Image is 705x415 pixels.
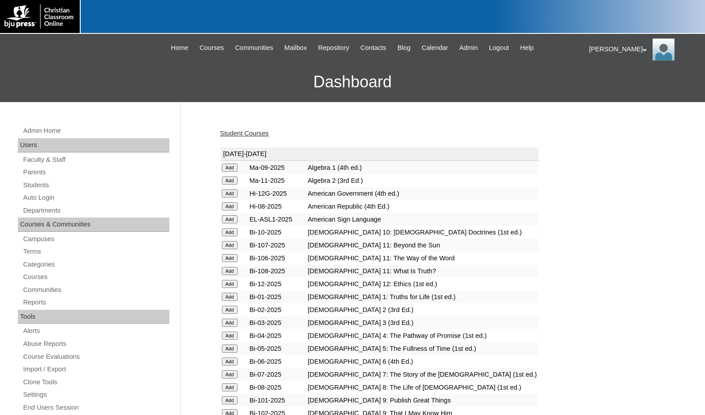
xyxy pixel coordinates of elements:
[22,297,169,308] a: Reports
[307,291,538,303] td: [DEMOGRAPHIC_DATA] 1: Truths for Life (1st ed.)
[230,43,278,53] a: Communities
[222,164,238,172] input: Add
[22,364,169,375] a: Import / Export
[4,62,701,102] h3: Dashboard
[307,394,538,407] td: [DEMOGRAPHIC_DATA] 9: Publish Great Things
[22,154,169,165] a: Faculty & Staff
[22,338,169,349] a: Abuse Reports
[220,130,269,137] a: Student Courses
[248,304,306,316] td: Bi-02-2025
[307,161,538,174] td: Algebra 1 (4th ed.)
[356,43,391,53] a: Contacts
[18,218,169,232] div: Courses & Communities
[652,38,675,61] img: Melanie Sevilla
[18,138,169,152] div: Users
[22,125,169,136] a: Admin Home
[248,252,306,264] td: Bi-106-2025
[280,43,312,53] a: Mailbox
[222,332,238,340] input: Add
[307,265,538,277] td: [DEMOGRAPHIC_DATA] 11: What Is Truth?
[248,381,306,394] td: Bi-08-2025
[248,200,306,213] td: Hi-08-2025
[307,252,538,264] td: [DEMOGRAPHIC_DATA] 11: The Way of the Word
[307,316,538,329] td: [DEMOGRAPHIC_DATA] 3 (3rd Ed.)
[248,213,306,226] td: EL-ASL1-2025
[248,355,306,368] td: Bi-06-2025
[222,383,238,391] input: Add
[171,43,189,53] span: Home
[22,205,169,216] a: Departments
[307,278,538,290] td: [DEMOGRAPHIC_DATA] 12: Ethics (1st ed.)
[222,293,238,301] input: Add
[222,189,238,197] input: Add
[516,43,538,53] a: Help
[222,177,238,185] input: Add
[248,329,306,342] td: Bi-04-2025
[307,213,538,226] td: American Sign Language
[221,148,538,161] td: [DATE]-[DATE]
[489,43,509,53] span: Logout
[307,329,538,342] td: [DEMOGRAPHIC_DATA] 4: The Pathway of Promise (1st ed.)
[248,316,306,329] td: Bi-03-2025
[167,43,193,53] a: Home
[307,239,538,251] td: [DEMOGRAPHIC_DATA] 11: Beyond the Sun
[520,43,533,53] span: Help
[222,202,238,210] input: Add
[422,43,448,53] span: Calendar
[307,368,538,381] td: [DEMOGRAPHIC_DATA] 7: The Story of the [DEMOGRAPHIC_DATA] (1st ed.)
[222,241,238,249] input: Add
[318,43,349,53] span: Repository
[4,4,75,29] img: logo-white.png
[307,226,538,238] td: [DEMOGRAPHIC_DATA] 10: [DEMOGRAPHIC_DATA] Doctrines (1st ed.)
[222,319,238,327] input: Add
[248,291,306,303] td: Bi-01-2025
[307,381,538,394] td: [DEMOGRAPHIC_DATA] 8: The Life of [DEMOGRAPHIC_DATA] (1st ed.)
[22,246,169,257] a: Terms
[222,267,238,275] input: Add
[307,304,538,316] td: [DEMOGRAPHIC_DATA] 2 (3rd Ed.)
[222,357,238,366] input: Add
[222,280,238,288] input: Add
[248,278,306,290] td: Bi-12-2025
[22,271,169,283] a: Courses
[484,43,513,53] a: Logout
[417,43,452,53] a: Calendar
[361,43,386,53] span: Contacts
[398,43,410,53] span: Blog
[248,239,306,251] td: Bi-107-2025
[222,306,238,314] input: Add
[284,43,307,53] span: Mailbox
[22,167,169,178] a: Parents
[222,396,238,404] input: Add
[235,43,273,53] span: Communities
[18,310,169,324] div: Tools
[22,325,169,337] a: Alerts
[314,43,354,53] a: Repository
[307,342,538,355] td: [DEMOGRAPHIC_DATA] 5: The Fullness of Time (1st ed.)
[195,43,229,53] a: Courses
[248,265,306,277] td: Bi-108-2025
[455,43,483,53] a: Admin
[248,187,306,200] td: Hi-12G-2025
[307,200,538,213] td: American Republic (4th Ed.)
[222,370,238,378] input: Add
[222,228,238,236] input: Add
[200,43,224,53] span: Courses
[222,345,238,353] input: Add
[22,234,169,245] a: Campuses
[307,174,538,187] td: Algebra 2 (3rd Ed.)
[22,377,169,388] a: Clone Tools
[22,402,169,413] a: End Users Session
[248,226,306,238] td: Bi-10-2025
[248,342,306,355] td: Bi-05-2025
[248,174,306,187] td: Ma-11-2025
[393,43,415,53] a: Blog
[222,215,238,223] input: Add
[589,38,696,61] div: [PERSON_NAME]
[22,351,169,362] a: Course Evaluations
[248,161,306,174] td: Ma-09-2025
[222,254,238,262] input: Add
[248,368,306,381] td: Bi-07-2025
[248,394,306,407] td: Bi-101-2025
[459,43,478,53] span: Admin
